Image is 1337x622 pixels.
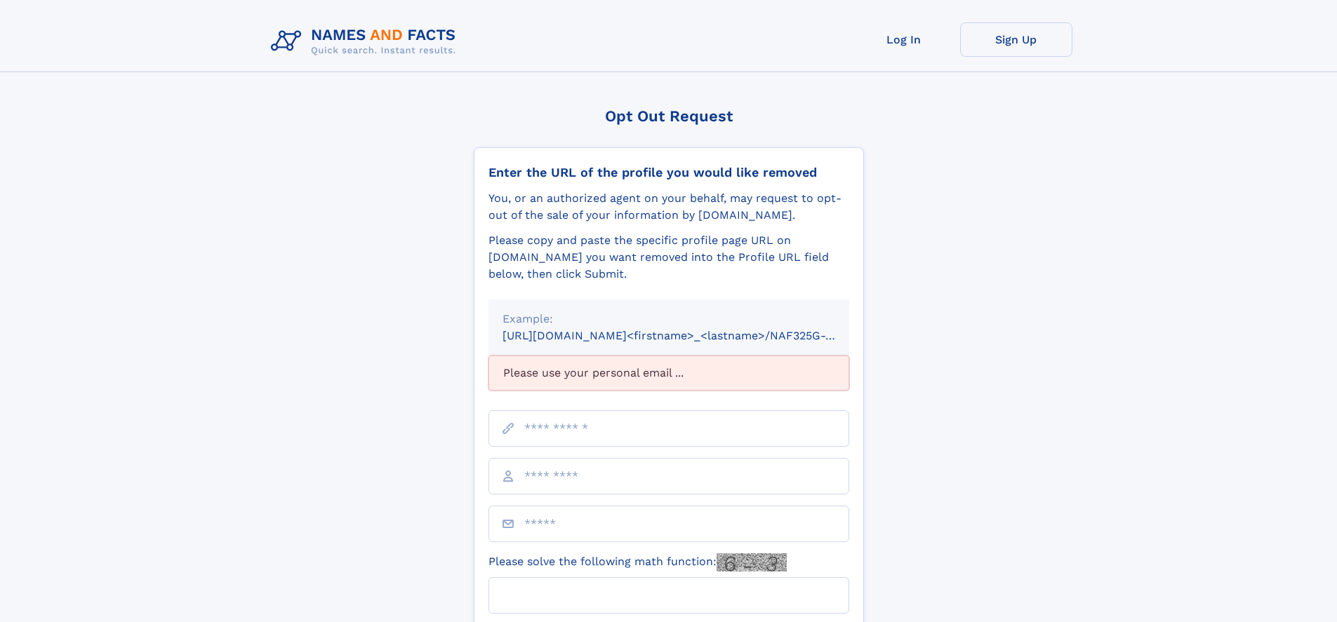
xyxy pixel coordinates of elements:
a: Sign Up [960,22,1072,57]
div: Please use your personal email ... [488,356,849,391]
div: Enter the URL of the profile you would like removed [488,165,849,180]
div: You, or an authorized agent on your behalf, may request to opt-out of the sale of your informatio... [488,190,849,224]
div: Example: [503,311,835,327]
div: Opt Out Request [474,107,864,125]
label: Please solve the following math function: [488,553,787,572]
small: [URL][DOMAIN_NAME]<firstname>_<lastname>/NAF325G-xxxxxxxx [503,329,876,342]
img: Logo Names and Facts [265,22,467,60]
a: Log In [848,22,960,57]
div: Please copy and paste the specific profile page URL on [DOMAIN_NAME] you want removed into the Pr... [488,232,849,283]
